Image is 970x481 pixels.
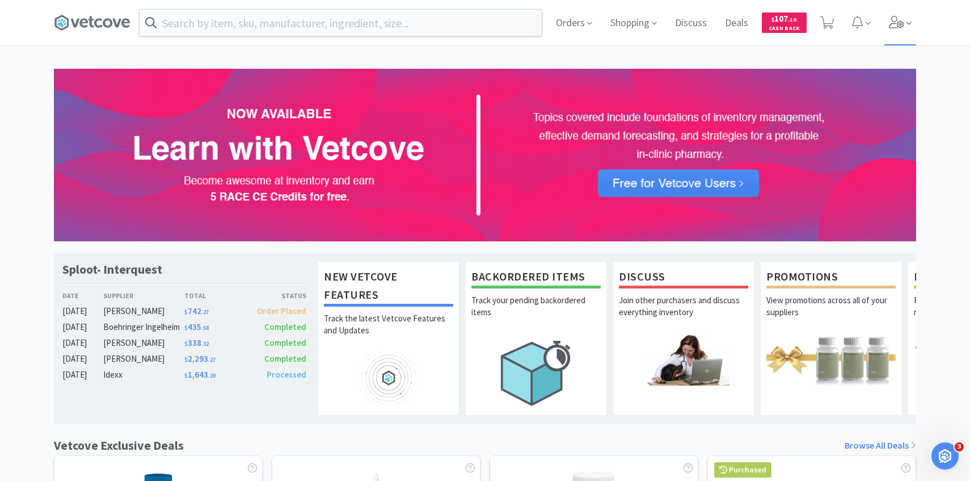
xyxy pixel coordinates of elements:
div: Boehringer Ingelheim [103,320,184,334]
h1: Vetcove Exclusive Deals [54,436,184,455]
a: [DATE][PERSON_NAME]$2,293.27Completed [62,352,306,366]
span: 1,643 [184,369,216,380]
span: Completed [264,337,306,348]
iframe: Intercom live chat [931,442,959,470]
input: Search by item, sku, manufacturer, ingredient, size... [140,10,542,36]
span: 3 [955,442,964,451]
span: $ [184,372,188,379]
img: hero_feature_roadmap.png [324,352,453,404]
p: Join other purchasers and discuss everything inventory [619,294,748,334]
div: Total [184,290,246,301]
span: $ [184,324,188,332]
a: Browse All Deals [845,438,916,453]
h1: Sploot- Interquest [62,261,162,278]
span: 435 [184,321,209,332]
span: Completed [264,353,306,364]
img: 72e902af0f5a4fbaa8a378133742b35d.png [54,69,916,241]
span: . 27 [208,356,216,363]
a: Backordered ItemsTrack your pending backordered items [465,261,607,416]
span: . 20 [208,372,216,379]
a: DiscussJoin other purchasers and discuss everything inventory [613,261,754,416]
img: hero_promotions.png [766,334,896,386]
h1: New Vetcove Features [324,267,453,307]
div: [PERSON_NAME] [103,304,184,318]
h1: Backordered Items [471,267,601,288]
span: $ [184,356,188,363]
a: [DATE][PERSON_NAME]$742.27Order Placed [62,304,306,318]
span: Processed [267,369,306,380]
div: [PERSON_NAME] [103,336,184,350]
a: Deals [720,18,753,28]
div: [DATE] [62,336,103,350]
span: Order Placed [257,306,306,316]
span: 2,293 [184,353,216,364]
a: PromotionsView promotions across all of your suppliers [760,261,902,416]
span: 107 [771,13,796,24]
img: hero_backorders.png [471,334,601,412]
a: New Vetcove FeaturesTrack the latest Vetcove Features and Updates [318,261,459,416]
span: 742 [184,306,209,316]
span: . 27 [201,308,209,316]
a: [DATE]Idexx$1,643.20Processed [62,368,306,382]
span: 338 [184,337,209,348]
div: [DATE] [62,368,103,382]
div: Idexx [103,368,184,382]
a: $107.10Cash Back [762,7,807,38]
span: . 10 [788,16,796,23]
p: Track your pending backordered items [471,294,601,334]
h1: Promotions [766,267,896,288]
div: Supplier [103,290,184,301]
div: Date [62,290,103,301]
div: [DATE] [62,320,103,334]
div: [DATE] [62,352,103,366]
div: [DATE] [62,304,103,318]
span: Cash Back [769,26,800,33]
span: . 32 [201,340,209,348]
span: . 58 [201,324,209,332]
a: [DATE]Boehringer Ingelheim$435.58Completed [62,320,306,334]
div: Status [245,290,306,301]
span: Completed [264,321,306,332]
p: Track the latest Vetcove Features and Updates [324,312,453,352]
a: Discuss [670,18,711,28]
span: $ [771,16,774,23]
img: hero_discuss.png [619,334,748,386]
a: [DATE][PERSON_NAME]$338.32Completed [62,336,306,350]
h1: Discuss [619,267,748,288]
span: $ [184,340,188,348]
span: $ [184,308,188,316]
p: View promotions across all of your suppliers [766,294,896,334]
div: [PERSON_NAME] [103,352,184,366]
